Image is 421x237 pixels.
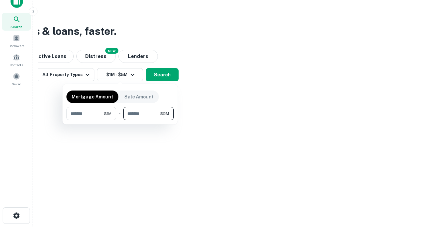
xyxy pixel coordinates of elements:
[104,111,111,117] span: $1M
[72,93,113,100] p: Mortgage Amount
[160,111,169,117] span: $5M
[124,93,154,100] p: Sale Amount
[388,184,421,216] iframe: Chat Widget
[119,107,121,120] div: -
